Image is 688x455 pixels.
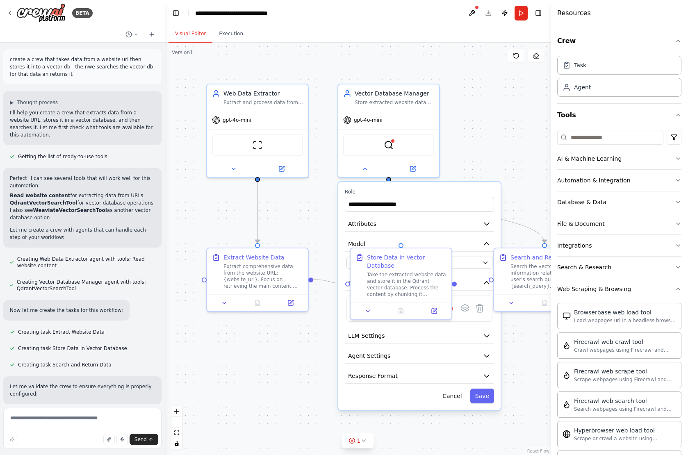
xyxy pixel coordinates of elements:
button: Open in side panel [258,164,305,174]
li: for vector database operations [10,199,155,207]
span: Agent Settings [348,352,390,360]
div: Store Data in Vector Database [367,253,447,270]
button: Improve this prompt [7,434,18,445]
button: Hide left sidebar [170,7,182,19]
button: Start a new chat [145,30,158,39]
button: Cancel [437,389,467,403]
div: React Flow controls [171,406,182,449]
g: Edge from 2e8c2272-1f3b-4e36-b7db-251fd1cbd573 to 8fd974a9-2940-45c9-ae72-36f222b56a9b [313,275,345,288]
div: Scrape webpages using Firecrawl and return the contents [574,376,676,383]
button: Attributes [345,216,494,232]
button: Configure tool [458,301,472,316]
div: Web Scraping & Browsing [557,285,631,293]
button: Response Format [345,369,494,384]
button: LLM Settings [345,328,494,344]
p: Let me create a crew with agents that can handle each step of your workflow: [10,226,155,241]
div: File & Document [557,220,605,228]
div: Vector Database Manager [355,89,434,98]
button: Open in side panel [276,298,305,308]
div: Search and Return DataSearch the vector database for information related to the user's search que... [493,248,596,312]
div: Extract Website Data [223,253,284,262]
span: Send [134,436,147,443]
button: Open in side panel [390,164,436,174]
button: Crew [557,30,681,52]
button: Open in side panel [420,306,448,316]
p: create a crew that takes data from a website url then stores it into a vector db - the nwe search... [10,56,155,78]
g: Edge from 37b4be82-9a4c-4575-98f4-9e929b2bb3f8 to 2e8c2272-1f3b-4e36-b7db-251fd1cbd573 [253,181,262,243]
div: Firecrawl web crawl tool [574,338,676,346]
button: toggle interactivity [171,438,182,449]
div: Automation & Integration [557,176,631,184]
div: Browserbase web load tool [574,308,676,316]
button: Upload files [103,434,115,445]
button: Search & Research [557,257,681,278]
span: Creating task Extract Website Data [18,329,105,335]
span: Response Format [348,372,398,380]
span: 1 [357,437,361,445]
span: Attributes [348,220,376,228]
strong: QdrantVectorSearchTool [10,200,77,206]
div: Store Data in Vector DatabaseTake the extracted website data and store it in the Qdrant vector da... [350,248,452,320]
button: OpenAI - gpt-4o-mini [346,257,492,269]
div: Vector Database ManagerStore extracted website data into a vector database and perform intelligen... [337,84,440,178]
div: Extract comprehensive data from the website URL: {website_url}. Focus on retrieving the main cont... [223,263,303,289]
span: Creating Vector Database Manager agent with tools: QdrantVectorSearchTool [17,279,155,292]
span: Thought process [17,99,58,106]
nav: breadcrumb [195,9,268,17]
div: Firecrawl web scrape tool [574,367,676,375]
p: Now let me create the tasks for this workflow: [10,307,123,314]
button: No output available [240,298,275,308]
div: Firecrawl web search tool [574,397,676,405]
h4: Resources [557,8,591,18]
button: zoom out [171,417,182,428]
p: I'll help you create a crew that extracts data from a website URL, stores it in a vector database... [10,109,155,139]
div: Hyperbrowser web load tool [574,426,676,435]
button: No output available [527,298,562,308]
div: Load webpages url in a headless browser using Browserbase and return the contents [574,317,676,324]
div: Crew [557,52,681,103]
button: Agent Settings [345,348,494,364]
div: Take the extracted website data and store it in the Qdrant vector database. Process the content b... [367,271,447,298]
img: BrowserbaseLoadTool [563,312,571,320]
div: Task [574,61,586,69]
button: ▶Thought process [10,99,58,106]
button: Tools [345,275,494,291]
div: Search & Research [557,263,611,271]
img: Logo [16,3,66,23]
strong: WeaviateVectorSearchTool [33,207,107,213]
span: gpt-4o-mini [354,117,383,123]
div: BETA [72,8,93,18]
div: Crawl webpages using Firecrawl and return the contents [574,347,676,353]
div: Extract and process data from website URLs provided by the user, ensuring clean and structured co... [223,99,303,106]
span: ▶ [10,99,14,106]
button: Hide right sidebar [533,7,544,19]
button: Delete tool [472,301,487,316]
button: fit view [171,428,182,438]
p: Perfect! I can see several tools that will work well for this automation: [10,175,155,189]
button: Integrations [557,235,681,256]
span: Getting the list of ready-to-use tools [18,153,107,160]
span: Model [348,240,365,248]
div: Agent [574,83,591,91]
button: Database & Data [557,191,681,213]
button: Click to speak your automation idea [116,434,128,445]
div: Search the vector database for information related to the user's search query: {search_query}. Us... [510,263,590,289]
img: FirecrawlSearchTool [563,400,571,409]
button: Web Scraping & Browsing [557,278,681,300]
button: File & Document [557,213,681,234]
a: React Flow attribution [527,449,549,453]
div: Version 1 [172,49,193,56]
li: for extracting data from URLs [10,192,155,199]
div: AI & Machine Learning [557,155,622,163]
button: zoom in [171,406,182,417]
span: gpt-4o-mini [223,117,251,123]
label: Role [345,189,494,195]
div: Integrations [557,241,592,250]
span: Creating task Store Data in Vector Database [18,345,127,352]
button: 1 [342,433,374,448]
button: Visual Editor [169,25,212,43]
div: Web Data Extractor [223,89,303,98]
button: Tools [557,104,681,127]
button: No output available [384,306,419,316]
button: Switch to previous chat [122,30,142,39]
